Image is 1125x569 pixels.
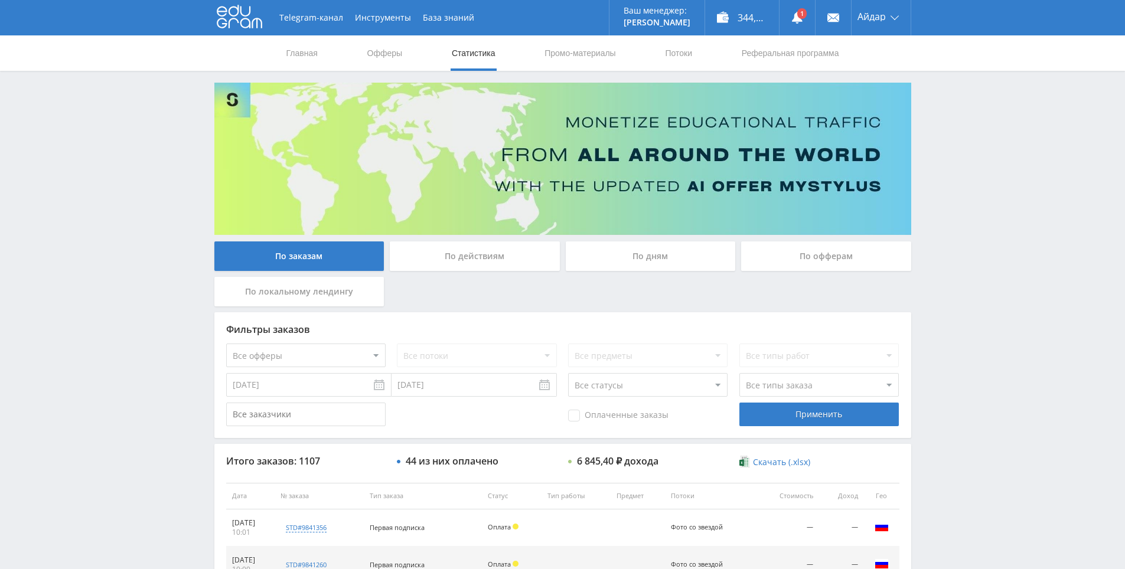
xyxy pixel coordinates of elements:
a: Скачать (.xlsx) [739,456,810,468]
p: [PERSON_NAME] [624,18,690,27]
div: По заказам [214,241,384,271]
span: Скачать (.xlsx) [753,457,810,467]
span: Оплата [488,560,511,568]
th: Потоки [665,483,755,509]
div: [DATE] [232,518,269,528]
span: Оплата [488,522,511,531]
span: Айдар [857,12,886,21]
input: Все заказчики [226,403,386,426]
th: Статус [482,483,542,509]
th: Гео [864,483,899,509]
div: Итого заказов: 1107 [226,456,386,466]
a: Офферы [366,35,404,71]
th: Тип заказа [364,483,482,509]
div: Фото со звездой [671,524,724,531]
span: Холд [513,561,519,567]
a: Промо-материалы [543,35,617,71]
div: По локальному лендингу [214,277,384,306]
td: — [819,509,864,547]
a: Статистика [451,35,497,71]
a: Главная [285,35,319,71]
img: xlsx [739,456,749,467]
div: По офферам [741,241,911,271]
span: Оплаченные заказы [568,410,669,421]
img: Banner [214,83,911,235]
span: Холд [513,524,519,529]
td: — [755,509,819,547]
div: Применить [739,403,899,426]
a: Потоки [664,35,693,71]
div: По дням [566,241,736,271]
div: 44 из них оплачено [406,456,498,466]
th: Тип работы [542,483,611,509]
p: Ваш менеджер: [624,6,690,15]
th: № заказа [275,483,363,509]
div: 6 845,40 ₽ дохода [577,456,658,466]
div: Фото со звездой [671,561,724,568]
div: По действиям [390,241,560,271]
th: Доход [819,483,864,509]
th: Дата [226,483,275,509]
a: Реферальная программа [741,35,840,71]
th: Предмет [611,483,666,509]
span: Первая подписка [370,523,425,532]
div: 10:01 [232,528,269,537]
div: Фильтры заказов [226,324,899,335]
span: Первая подписка [370,560,425,569]
th: Стоимость [755,483,819,509]
div: [DATE] [232,555,269,565]
div: std#9841356 [286,523,327,532]
img: rus.png [875,519,889,534]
